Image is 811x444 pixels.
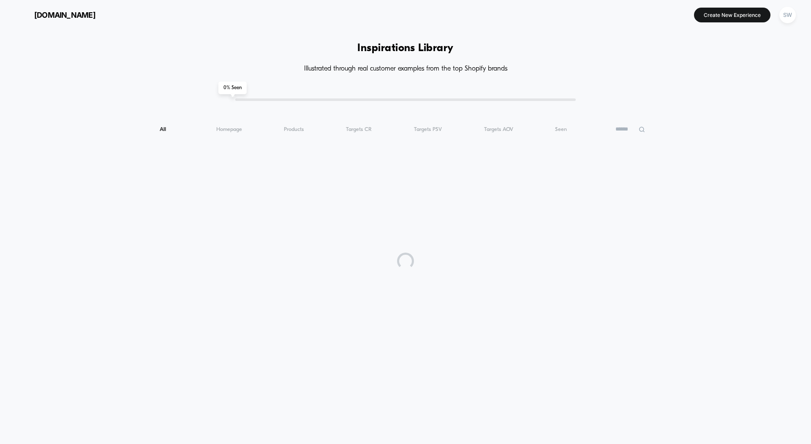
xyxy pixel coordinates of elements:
[160,126,174,133] span: All
[34,11,95,19] span: [DOMAIN_NAME]
[346,126,372,133] span: Targets CR
[555,126,567,133] span: Seen
[216,126,242,133] span: Homepage
[284,126,304,133] span: Products
[414,126,442,133] span: Targets PSV
[13,8,98,22] button: [DOMAIN_NAME]
[779,7,796,23] div: SW
[777,6,798,24] button: SW
[122,65,689,73] h4: Illustrated through real customer examples from the top Shopify brands
[218,82,247,94] span: 0 % Seen
[357,42,454,54] h1: Inspirations Library
[694,8,770,22] button: Create New Experience
[484,126,513,133] span: Targets AOV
